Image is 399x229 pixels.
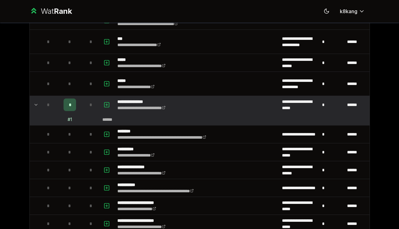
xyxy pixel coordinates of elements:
[54,7,72,16] span: Rank
[29,6,72,16] a: WatRank
[41,6,72,16] div: Wat
[68,116,72,123] div: # 1
[340,8,357,15] span: k8kang
[335,6,370,17] button: k8kang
